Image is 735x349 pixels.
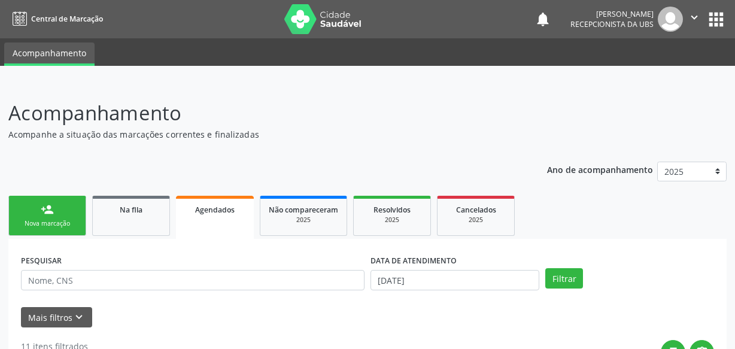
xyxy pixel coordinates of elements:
div: 2025 [446,216,506,224]
span: Agendados [195,205,235,215]
p: Ano de acompanhamento [547,162,653,177]
span: Central de Marcação [31,14,103,24]
input: Nome, CNS [21,270,365,290]
label: DATA DE ATENDIMENTO [370,251,457,270]
button:  [683,7,706,32]
span: Não compareceram [269,205,338,215]
div: 2025 [362,216,422,224]
button: notifications [534,11,551,28]
p: Acompanhe a situação das marcações correntes e finalizadas [8,128,511,141]
i:  [688,11,701,24]
div: 2025 [269,216,338,224]
span: Na fila [120,205,142,215]
span: Resolvidos [373,205,411,215]
span: Recepcionista da UBS [570,19,654,29]
label: PESQUISAR [21,251,62,270]
div: [PERSON_NAME] [570,9,654,19]
img: img [658,7,683,32]
a: Acompanhamento [4,43,95,66]
p: Acompanhamento [8,98,511,128]
button: apps [706,9,727,30]
a: Central de Marcação [8,9,103,29]
button: Mais filtroskeyboard_arrow_down [21,307,92,328]
span: Cancelados [456,205,496,215]
div: person_add [41,203,54,216]
button: Filtrar [545,268,583,289]
div: Nova marcação [17,219,77,228]
input: Selecione um intervalo [370,270,539,290]
i: keyboard_arrow_down [72,311,86,324]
